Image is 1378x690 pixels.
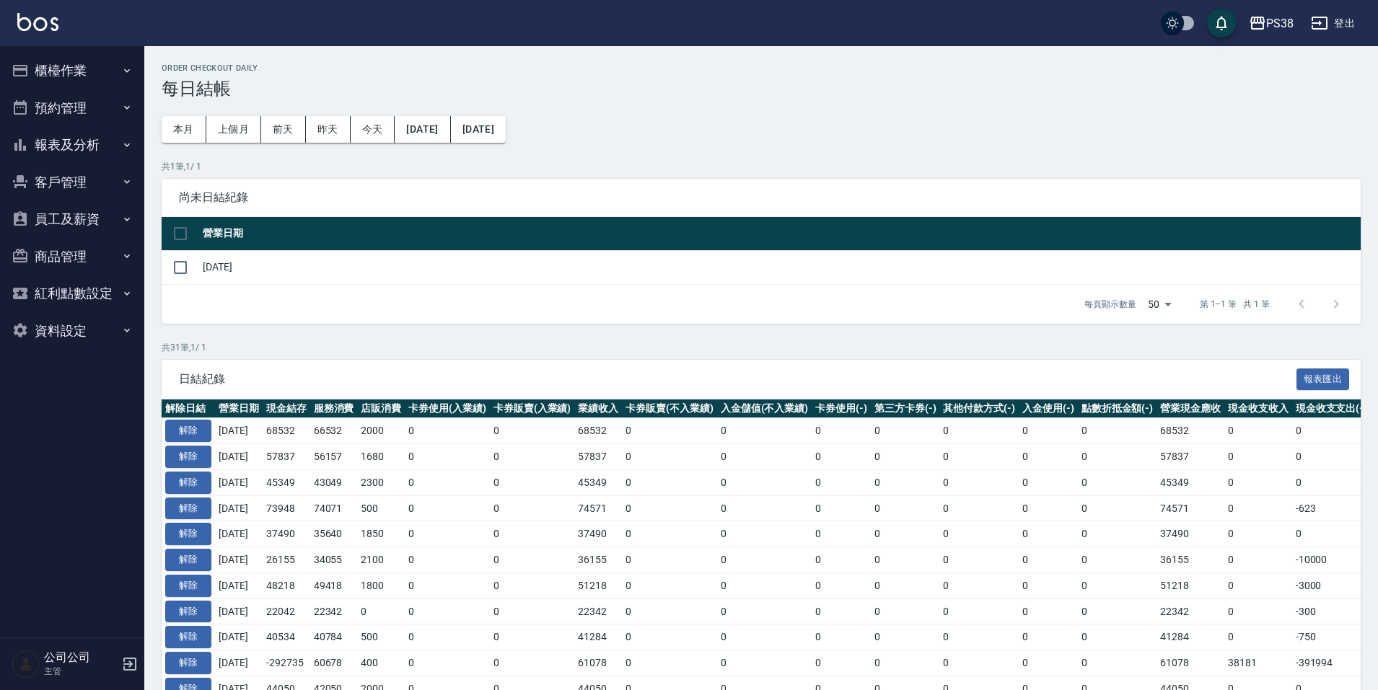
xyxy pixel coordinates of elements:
[405,444,490,470] td: 0
[574,624,622,650] td: 41284
[871,444,940,470] td: 0
[165,626,211,648] button: 解除
[717,495,812,521] td: 0
[939,572,1019,598] td: 0
[622,469,717,495] td: 0
[310,572,358,598] td: 49418
[490,624,575,650] td: 0
[1019,521,1078,547] td: 0
[1157,547,1224,573] td: 36155
[717,444,812,470] td: 0
[812,521,871,547] td: 0
[357,399,405,418] th: 店販消費
[1292,650,1372,676] td: -391994
[1157,572,1224,598] td: 51218
[574,572,622,598] td: 51218
[215,547,263,573] td: [DATE]
[263,624,310,650] td: 40534
[6,200,139,238] button: 員工及薪資
[306,116,351,143] button: 昨天
[1224,521,1292,547] td: 0
[871,495,940,521] td: 0
[310,650,358,676] td: 60678
[1243,9,1299,38] button: PS38
[1084,298,1136,311] p: 每頁顯示數量
[405,469,490,495] td: 0
[1019,547,1078,573] td: 0
[1157,624,1224,650] td: 41284
[1019,598,1078,624] td: 0
[179,372,1296,386] span: 日結紀錄
[357,444,405,470] td: 1680
[357,521,405,547] td: 1850
[939,650,1019,676] td: 0
[215,469,263,495] td: [DATE]
[6,238,139,275] button: 商品管理
[405,521,490,547] td: 0
[310,399,358,418] th: 服務消費
[939,399,1019,418] th: 其他付款方式(-)
[215,521,263,547] td: [DATE]
[165,575,211,597] button: 解除
[812,572,871,598] td: 0
[263,418,310,444] td: 68532
[162,116,206,143] button: 本月
[165,497,211,520] button: 解除
[490,521,575,547] td: 0
[1292,399,1372,418] th: 現金收支支出(-)
[812,547,871,573] td: 0
[6,52,139,89] button: 櫃檯作業
[310,547,358,573] td: 34055
[622,547,717,573] td: 0
[871,572,940,598] td: 0
[812,418,871,444] td: 0
[1019,418,1078,444] td: 0
[1292,598,1372,624] td: -300
[357,572,405,598] td: 1800
[1019,572,1078,598] td: 0
[1078,572,1157,598] td: 0
[717,572,812,598] td: 0
[1019,495,1078,521] td: 0
[622,418,717,444] td: 0
[310,598,358,624] td: 22342
[490,444,575,470] td: 0
[1207,9,1236,37] button: save
[939,495,1019,521] td: 0
[622,444,717,470] td: 0
[1078,399,1157,418] th: 點數折抵金額(-)
[405,399,490,418] th: 卡券使用(入業績)
[574,399,622,418] th: 業績收入
[405,650,490,676] td: 0
[574,444,622,470] td: 57837
[1224,469,1292,495] td: 0
[44,665,118,678] p: 主管
[263,572,310,598] td: 48218
[310,469,358,495] td: 43049
[871,650,940,676] td: 0
[395,116,450,143] button: [DATE]
[717,547,812,573] td: 0
[165,652,211,674] button: 解除
[215,418,263,444] td: [DATE]
[6,164,139,201] button: 客戶管理
[215,650,263,676] td: [DATE]
[1019,469,1078,495] td: 0
[1266,14,1294,32] div: PS38
[162,63,1361,73] h2: Order checkout daily
[939,598,1019,624] td: 0
[165,472,211,494] button: 解除
[165,549,211,571] button: 解除
[310,495,358,521] td: 74071
[1224,495,1292,521] td: 0
[165,523,211,545] button: 解除
[622,521,717,547] td: 0
[490,598,575,624] td: 0
[490,418,575,444] td: 0
[1224,444,1292,470] td: 0
[490,469,575,495] td: 0
[6,126,139,164] button: 報表及分析
[622,495,717,521] td: 0
[717,624,812,650] td: 0
[357,418,405,444] td: 2000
